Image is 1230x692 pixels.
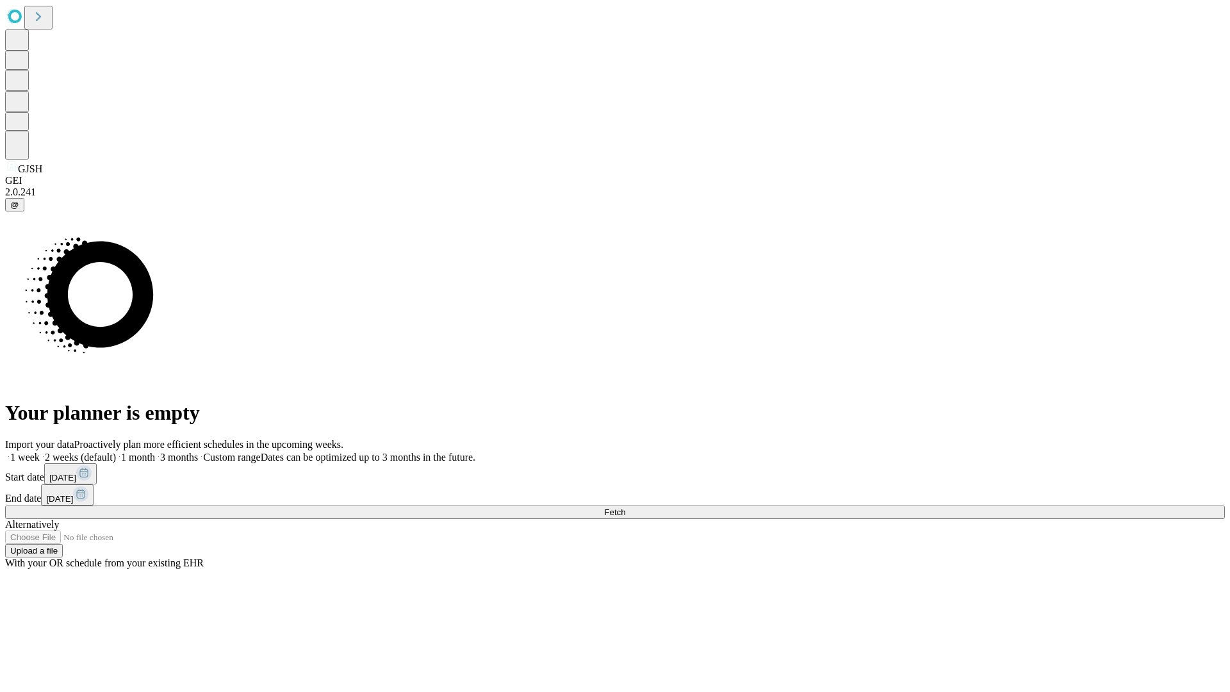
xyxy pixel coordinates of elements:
span: GJSH [18,163,42,174]
span: With your OR schedule from your existing EHR [5,557,204,568]
button: @ [5,198,24,211]
span: Proactively plan more efficient schedules in the upcoming weeks. [74,439,343,450]
span: @ [10,200,19,210]
span: Custom range [203,452,260,463]
span: 1 month [121,452,155,463]
span: 1 week [10,452,40,463]
button: [DATE] [41,484,94,506]
span: Fetch [604,507,625,517]
span: Alternatively [5,519,59,530]
div: End date [5,484,1225,506]
span: [DATE] [49,473,76,482]
span: Dates can be optimized up to 3 months in the future. [261,452,475,463]
h1: Your planner is empty [5,401,1225,425]
button: Fetch [5,506,1225,519]
button: [DATE] [44,463,97,484]
span: [DATE] [46,494,73,504]
div: GEI [5,175,1225,186]
div: Start date [5,463,1225,484]
span: 3 months [160,452,198,463]
button: Upload a file [5,544,63,557]
div: 2.0.241 [5,186,1225,198]
span: Import your data [5,439,74,450]
span: 2 weeks (default) [45,452,116,463]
